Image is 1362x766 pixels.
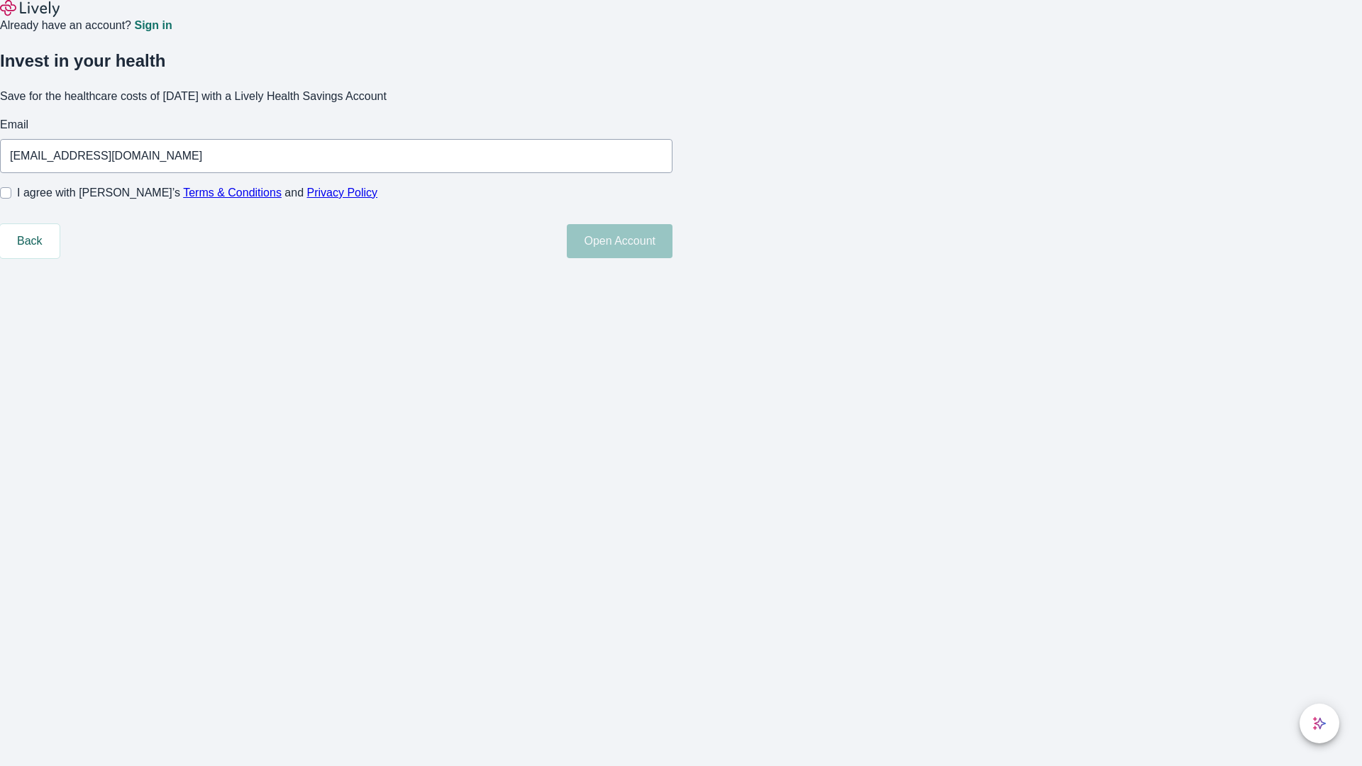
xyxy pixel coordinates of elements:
svg: Lively AI Assistant [1312,716,1327,731]
a: Sign in [134,20,172,31]
span: I agree with [PERSON_NAME]’s and [17,184,377,201]
a: Terms & Conditions [183,187,282,199]
button: chat [1300,704,1339,743]
a: Privacy Policy [307,187,378,199]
